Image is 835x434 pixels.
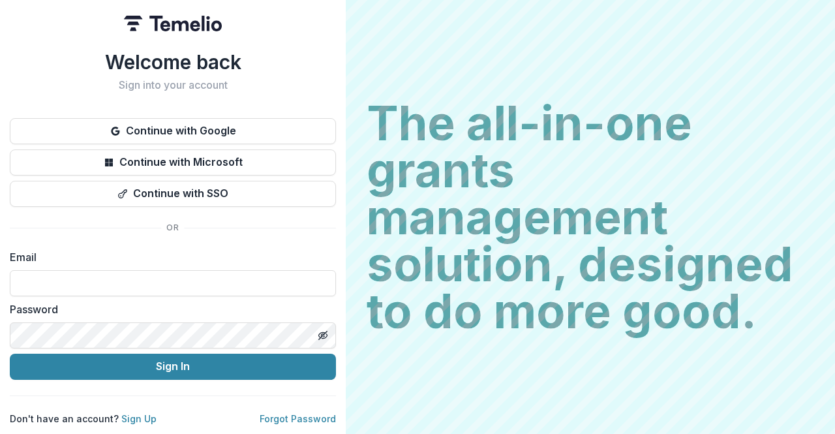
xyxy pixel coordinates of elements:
label: Email [10,249,328,265]
button: Continue with Google [10,118,336,144]
p: Don't have an account? [10,412,157,426]
button: Toggle password visibility [312,325,333,346]
h1: Welcome back [10,50,336,74]
a: Sign Up [121,413,157,424]
button: Sign In [10,354,336,380]
button: Continue with Microsoft [10,149,336,176]
label: Password [10,302,328,317]
img: Temelio [124,16,222,31]
a: Forgot Password [260,413,336,424]
button: Continue with SSO [10,181,336,207]
h2: Sign into your account [10,79,336,91]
